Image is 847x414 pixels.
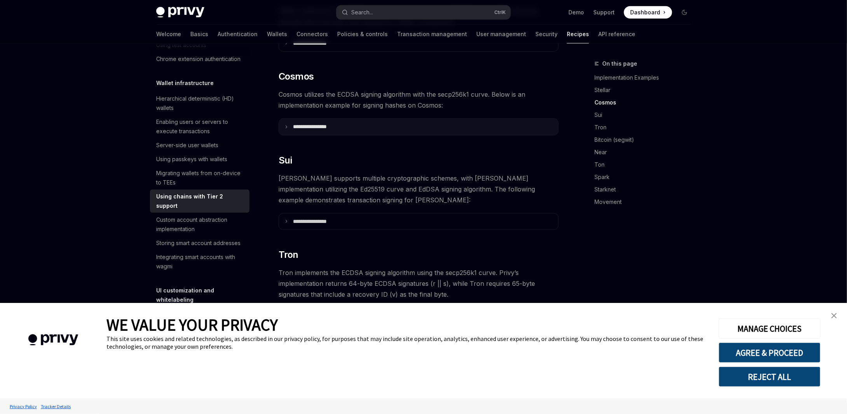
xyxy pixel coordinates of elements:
[476,25,526,43] a: User management
[826,308,842,324] a: close banner
[156,286,249,304] h5: UI customization and whitelabeling
[535,25,558,43] a: Security
[279,173,559,205] span: [PERSON_NAME] supports multiple cryptographic schemes, with [PERSON_NAME] implementation utilizin...
[567,25,589,43] a: Recipes
[594,196,697,208] a: Movement
[150,166,249,190] a: Migrating wallets from on-device to TEEs
[279,70,314,83] span: Cosmos
[336,5,511,19] button: Search...CtrlK
[106,335,707,350] div: This site uses cookies and related technologies, as described in our privacy policy, for purposes...
[190,25,208,43] a: Basics
[279,249,298,261] span: Tron
[12,323,95,357] img: company logo
[594,109,697,121] a: Sui
[150,250,249,273] a: Integrating smart accounts with wagmi
[719,318,821,339] button: MANAGE CHOICES
[267,25,287,43] a: Wallets
[494,9,506,16] span: Ctrl K
[351,8,373,17] div: Search...
[156,25,181,43] a: Welcome
[602,59,637,68] span: On this page
[156,238,241,248] div: Storing smart account addresses
[156,54,241,64] div: Chrome extension authentication
[594,146,697,158] a: Near
[156,78,214,88] h5: Wallet infrastructure
[150,52,249,66] a: Chrome extension authentication
[397,25,467,43] a: Transaction management
[156,7,204,18] img: dark logo
[594,121,697,134] a: Tron
[831,313,837,318] img: close banner
[150,236,249,250] a: Storing smart account addresses
[106,315,278,335] span: WE VALUE YOUR PRIVACY
[719,343,821,363] button: AGREE & PROCEED
[218,25,258,43] a: Authentication
[624,6,672,19] a: Dashboard
[39,400,73,413] a: Tracker Details
[156,117,245,136] div: Enabling users or servers to execute transactions
[156,155,227,164] div: Using passkeys with wallets
[337,25,388,43] a: Policies & controls
[593,9,615,16] a: Support
[594,183,697,196] a: Starknet
[279,154,292,167] span: Sui
[279,89,559,111] span: Cosmos utilizes the ECDSA signing algorithm with the secp256k1 curve. Below is an implementation ...
[156,141,218,150] div: Server-side user wallets
[156,192,245,210] div: Using chains with Tier 2 support
[156,94,245,113] div: Hierarchical deterministic (HD) wallets
[150,213,249,236] a: Custom account abstraction implementation
[279,267,559,300] span: Tron implements the ECDSA signing algorithm using the secp256k1 curve. Privy’s implementation ret...
[594,96,697,109] a: Cosmos
[598,25,635,43] a: API reference
[150,190,249,213] a: Using chains with Tier 2 support
[296,25,328,43] a: Connectors
[719,367,821,387] button: REJECT ALL
[568,9,584,16] a: Demo
[156,215,245,234] div: Custom account abstraction implementation
[594,84,697,96] a: Stellar
[594,71,697,84] a: Implementation Examples
[594,134,697,146] a: Bitcoin (segwit)
[678,6,691,19] button: Toggle dark mode
[594,158,697,171] a: Ton
[630,9,660,16] span: Dashboard
[150,92,249,115] a: Hierarchical deterministic (HD) wallets
[150,138,249,152] a: Server-side user wallets
[156,169,245,187] div: Migrating wallets from on-device to TEEs
[8,400,39,413] a: Privacy Policy
[150,152,249,166] a: Using passkeys with wallets
[150,115,249,138] a: Enabling users or servers to execute transactions
[594,171,697,183] a: Spark
[156,252,245,271] div: Integrating smart accounts with wagmi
